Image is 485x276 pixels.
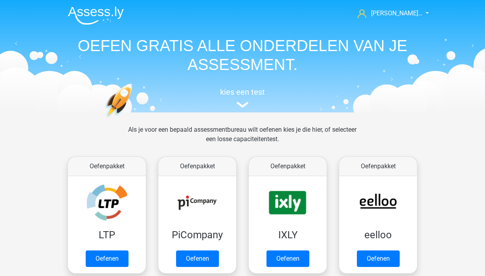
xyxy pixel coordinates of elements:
a: Oefenen [86,250,129,267]
a: Oefenen [266,250,309,267]
div: Als je voor een bepaald assessmentbureau wilt oefenen kies je die hier, of selecteer een losse ca... [122,125,363,153]
img: assessment [237,102,248,108]
h1: OEFEN GRATIS ALLE ONDERDELEN VAN JE ASSESSMENT. [62,36,423,74]
span: [PERSON_NAME]… [371,9,423,17]
a: [PERSON_NAME]… [355,9,423,18]
a: kies een test [62,87,423,108]
img: oefenen [105,83,163,155]
img: Assessly [68,6,124,25]
a: Oefenen [176,250,219,267]
h5: kies een test [62,87,423,97]
a: Oefenen [357,250,400,267]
